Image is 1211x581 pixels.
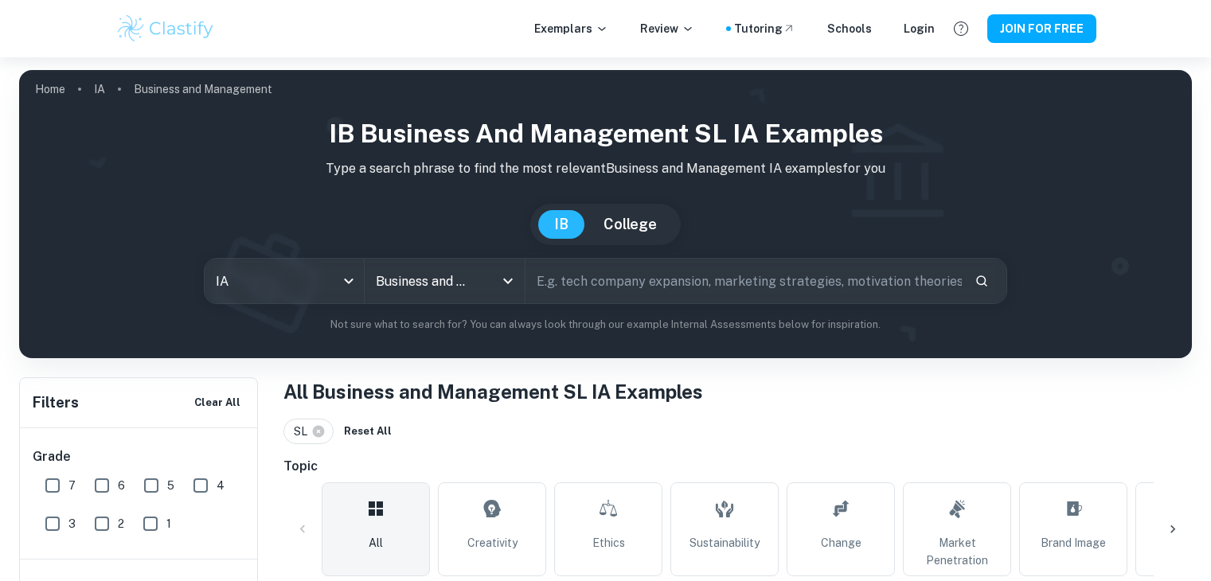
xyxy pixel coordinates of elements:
span: 5 [167,477,174,494]
a: Tutoring [734,20,795,37]
button: Reset All [340,419,396,443]
h6: Filters [33,392,79,414]
button: JOIN FOR FREE [987,14,1096,43]
span: Market Penetration [910,534,1004,569]
button: Help and Feedback [947,15,975,42]
span: All [369,534,383,552]
h6: Grade [33,447,246,466]
button: Search [968,267,995,294]
h1: All Business and Management SL IA Examples [283,377,1192,406]
p: Type a search phrase to find the most relevant Business and Management IA examples for you [32,159,1179,178]
a: Home [35,78,65,100]
span: SL [294,423,314,440]
input: E.g. tech company expansion, marketing strategies, motivation theories... [525,259,962,303]
p: Not sure what to search for? You can always look through our example Internal Assessments below f... [32,317,1179,333]
span: 4 [217,477,225,494]
button: Clear All [190,391,244,415]
span: 1 [166,515,171,532]
span: 3 [68,515,76,532]
div: IA [205,259,364,303]
p: Exemplars [534,20,608,37]
span: 7 [68,477,76,494]
h6: Topic [283,457,1192,476]
span: 6 [118,477,125,494]
button: Open [497,270,519,292]
a: Login [904,20,935,37]
img: Clastify logo [115,13,217,45]
img: profile cover [19,70,1192,358]
span: Creativity [467,534,518,552]
button: College [588,210,673,239]
span: Change [821,534,861,552]
p: Business and Management [134,80,272,98]
span: Sustainability [689,534,760,552]
span: Brand Image [1041,534,1106,552]
h1: IB Business and Management SL IA examples [32,115,1179,153]
a: Schools [827,20,872,37]
span: 2 [118,515,124,532]
p: Review [640,20,694,37]
button: IB [538,210,584,239]
a: IA [94,78,105,100]
span: Ethics [592,534,625,552]
div: SL [283,419,334,444]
